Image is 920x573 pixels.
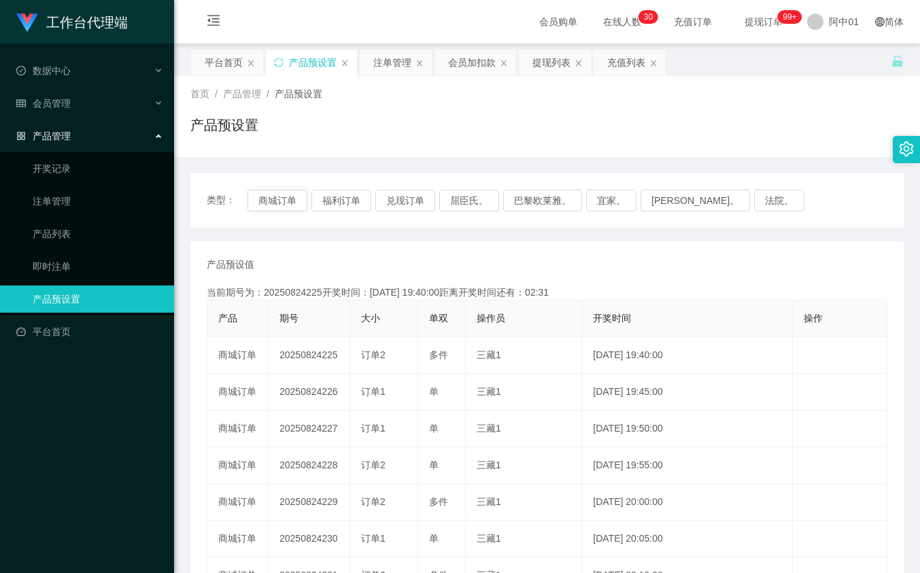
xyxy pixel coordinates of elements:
button: 巴黎欧莱雅。 [503,190,582,211]
span: / [215,88,218,99]
span: 大小 [361,313,380,324]
span: 订单1 [361,423,386,434]
td: [DATE] 19:45:00 [582,374,792,411]
i: 图标： 解锁 [891,55,904,67]
i: 图标： AppStore-O [16,131,26,141]
a: 即时注单 [33,253,163,280]
td: 三藏1 [466,374,582,411]
a: 产品预设置 [33,285,163,313]
button: 兑现订单 [375,190,435,211]
div: 充值列表 [607,50,645,75]
span: 订单1 [361,386,386,397]
td: 三藏1 [466,484,582,521]
sup: 30 [638,10,658,24]
td: 商城订单 [207,374,269,411]
button: 宜家。 [586,190,636,211]
span: 产品管理 [223,88,261,99]
a: 工作台代理端 [16,16,128,27]
div: 平台首页 [205,50,243,75]
font: 数据中心 [33,65,71,76]
span: 订单1 [361,533,386,544]
p: 0 [648,10,653,24]
td: 20250824228 [269,447,350,484]
td: [DATE] 19:50:00 [582,411,792,447]
td: 20250824230 [269,521,350,557]
span: 订单2 [361,459,386,470]
span: 多件 [429,349,448,360]
i: 图标： menu-fold [190,1,237,44]
i: 图标： 关闭 [500,59,508,67]
td: 三藏1 [466,447,582,484]
td: 三藏1 [466,411,582,447]
button: 屈臣氏。 [439,190,499,211]
span: 订单2 [361,349,386,360]
td: 商城订单 [207,411,269,447]
span: 单 [429,386,439,397]
td: 商城订单 [207,447,269,484]
button: [PERSON_NAME]。 [641,190,750,211]
font: 提现订单 [745,16,783,27]
a: 注单管理 [33,188,163,215]
span: 单 [429,533,439,544]
span: 单 [429,459,439,470]
td: 20250824227 [269,411,350,447]
i: 图标： 设置 [899,141,914,156]
span: 期号 [279,313,299,324]
i: 图标： check-circle-o [16,66,26,75]
span: 多件 [429,496,448,507]
div: 提现列表 [532,50,570,75]
td: [DATE] 20:05:00 [582,521,792,557]
i: 图标： 关闭 [415,59,424,67]
a: 开奖记录 [33,155,163,182]
i: 图标： table [16,99,26,108]
span: 单双 [429,313,448,324]
td: [DATE] 19:40:00 [582,337,792,374]
font: 产品管理 [33,131,71,141]
h1: 产品预设置 [190,115,258,135]
p: 3 [644,10,649,24]
button: 法院。 [754,190,804,211]
font: 在线人数 [603,16,641,27]
i: 图标： 关闭 [649,59,658,67]
font: 简体 [885,16,904,27]
td: 商城订单 [207,521,269,557]
div: 注单管理 [373,50,411,75]
span: 产品预设置 [275,88,322,99]
a: 图标： 仪表板平台首页 [16,318,163,345]
td: 三藏1 [466,521,582,557]
a: 产品列表 [33,220,163,247]
span: 首页 [190,88,209,99]
div: 产品预设置 [289,50,337,75]
div: 当前期号为：20250824225开奖时间：[DATE] 19:40:00距离开奖时间还有：02:31 [207,285,887,300]
h1: 工作台代理端 [46,1,128,44]
sup: 948 [777,10,802,24]
td: 三藏1 [466,337,582,374]
font: 会员管理 [33,98,71,109]
font: 充值订单 [674,16,712,27]
i: 图标： 关闭 [247,59,255,67]
span: 订单2 [361,496,386,507]
td: 商城订单 [207,484,269,521]
td: 商城订单 [207,337,269,374]
td: 20250824226 [269,374,350,411]
td: 20250824229 [269,484,350,521]
td: 20250824225 [269,337,350,374]
span: 操作 [804,313,823,324]
span: 开奖时间 [593,313,631,324]
i: 图标： 同步 [274,58,284,67]
div: 会员加扣款 [448,50,496,75]
i: 图标： 关闭 [341,59,349,67]
i: 图标： global [875,17,885,27]
button: 商城订单 [248,190,307,211]
span: 单 [429,423,439,434]
span: 操作员 [477,313,505,324]
td: [DATE] 19:55:00 [582,447,792,484]
span: 产品预设值 [207,258,254,272]
img: logo.9652507e.png [16,14,38,33]
button: 福利订单 [311,190,371,211]
span: 类型： [207,190,248,211]
i: 图标： 关闭 [575,59,583,67]
span: 产品 [218,313,237,324]
td: [DATE] 20:00:00 [582,484,792,521]
span: / [267,88,269,99]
